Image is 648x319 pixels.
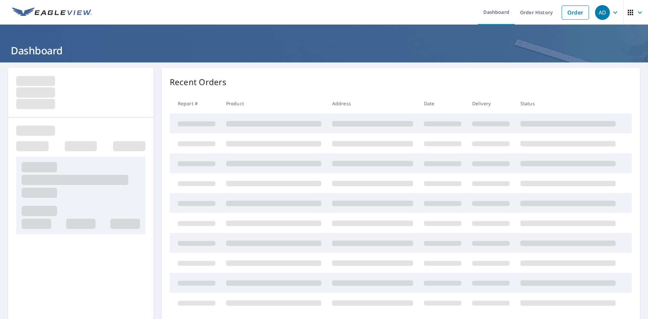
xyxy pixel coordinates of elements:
div: AD [595,5,610,20]
th: Status [515,94,621,113]
th: Report # [170,94,221,113]
a: Order [562,5,589,20]
th: Date [418,94,467,113]
h1: Dashboard [8,44,640,57]
th: Product [221,94,327,113]
th: Delivery [467,94,515,113]
img: EV Logo [12,7,92,18]
th: Address [327,94,418,113]
p: Recent Orders [170,76,226,88]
